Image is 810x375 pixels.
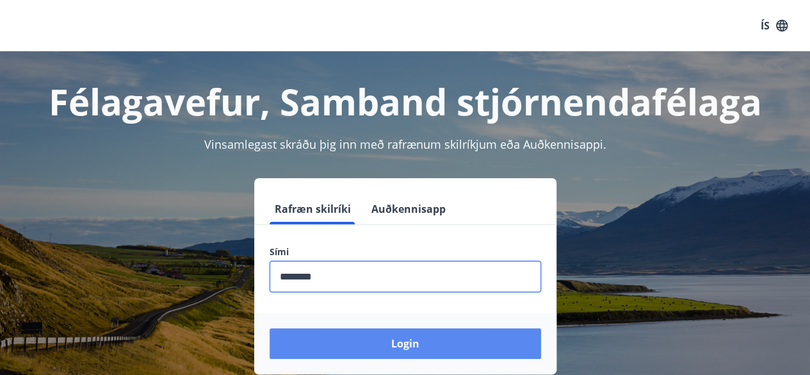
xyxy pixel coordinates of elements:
[270,328,541,359] button: Login
[15,77,795,126] h1: Félagavefur, Samband stjórnendafélaga
[270,246,541,258] label: Sími
[270,194,356,224] button: Rafræn skilríki
[754,14,795,37] button: ÍS
[366,194,451,224] button: Auðkennisapp
[204,137,606,152] span: Vinsamlegast skráðu þig inn með rafrænum skilríkjum eða Auðkennisappi.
